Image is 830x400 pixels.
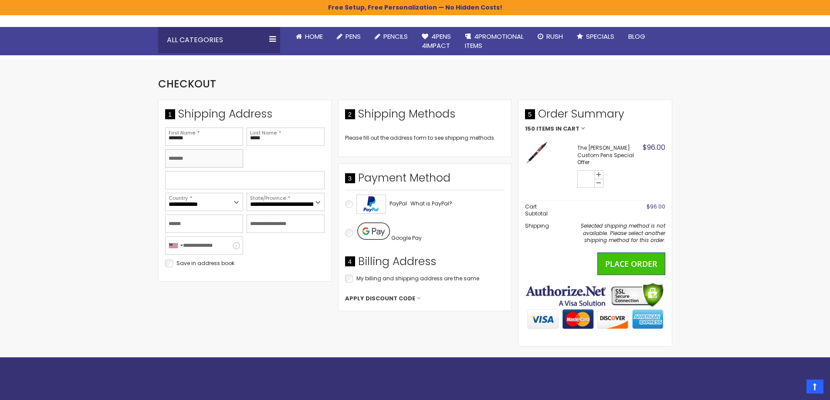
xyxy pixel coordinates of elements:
[458,27,531,55] a: 4PROMOTIONALITEMS
[586,32,614,41] span: Specials
[391,234,422,242] span: Google Pay
[345,134,505,141] div: Please fill out the address form to see shipping methods.
[597,252,665,275] button: Place Order
[422,32,451,50] span: 4Pens 4impact
[525,126,535,132] span: 150
[345,171,505,190] div: Payment Method
[758,376,830,400] iframe: Google Customer Reviews
[176,259,234,267] span: Save in address book
[415,27,458,55] a: 4Pens4impact
[525,107,665,126] span: Order Summary
[345,295,415,303] span: Apply Discount Code
[581,222,665,243] span: Selected shipping method is not available. Please select another shipping method for this order.
[570,27,621,46] a: Specials
[368,27,415,46] a: Pencils
[546,32,563,41] span: Rush
[605,259,657,269] span: Place Order
[531,27,570,46] a: Rush
[410,198,452,209] a: What is PayPal?
[577,145,640,166] strong: The [PERSON_NAME] Custom Pens Special Offer
[345,254,505,273] div: Billing Address
[525,201,553,220] th: Cart Subtotal
[536,126,579,132] span: Items in Cart
[390,200,407,207] span: PayPal
[158,77,216,91] span: Checkout
[345,107,505,126] div: Shipping Methods
[166,237,186,254] div: United States: +1
[346,32,361,41] span: Pens
[643,142,665,152] span: $96.00
[330,27,368,46] a: Pens
[165,107,325,126] div: Shipping Address
[465,32,524,50] span: 4PROMOTIONAL ITEMS
[305,32,323,41] span: Home
[525,141,549,165] img: The Barton Custom Pens Special Offer-Burgundy
[628,32,645,41] span: Blog
[357,222,390,240] img: Pay with Google Pay
[410,200,452,207] span: What is PayPal?
[383,32,408,41] span: Pencils
[289,27,330,46] a: Home
[621,27,652,46] a: Blog
[525,222,549,229] span: Shipping
[356,195,386,214] img: Acceptance Mark
[647,203,665,210] span: $96.00
[356,275,479,282] span: My billing and shipping address are the same
[158,27,280,53] div: All Categories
